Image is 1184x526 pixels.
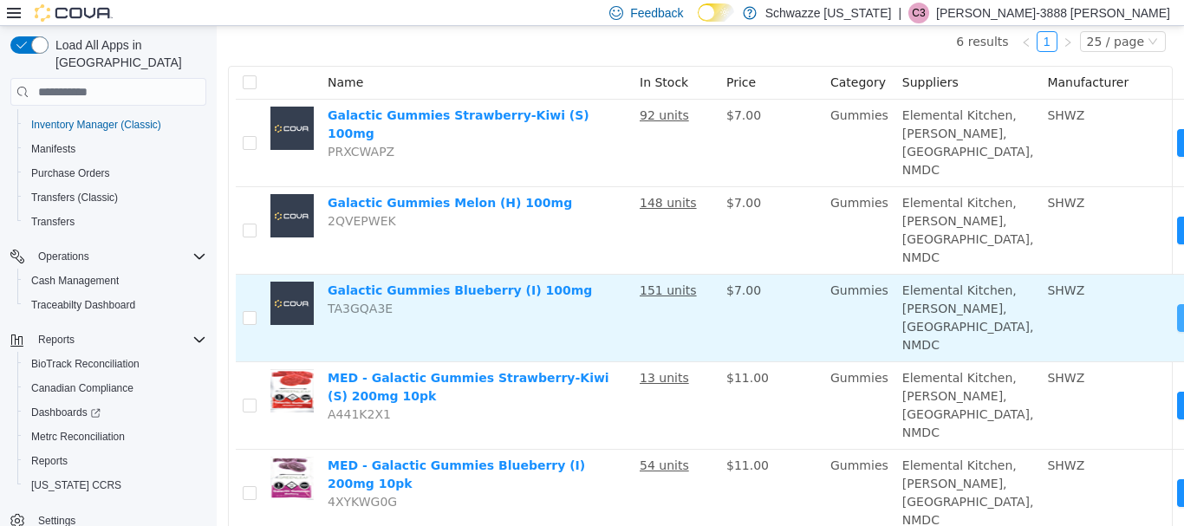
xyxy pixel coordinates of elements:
[960,103,1040,131] button: icon: swapMove
[24,295,142,315] a: Traceabilty Dashboard
[24,378,140,399] a: Canadian Compliance
[960,366,1040,393] button: icon: swapMove
[24,295,206,315] span: Traceabilty Dashboard
[630,4,683,22] span: Feedback
[24,270,206,291] span: Cash Management
[24,354,206,374] span: BioTrack Reconciliation
[31,118,161,132] span: Inventory Manager (Classic)
[912,3,925,23] span: C3
[804,11,815,22] i: icon: left
[31,478,121,492] span: [US_STATE] CCRS
[31,215,75,229] span: Transfers
[54,343,97,386] img: MED - Galactic Gummies Strawberry-Kiwi (S) 200mg 10pk hero shot
[31,246,206,267] span: Operations
[510,82,544,96] span: $7.00
[31,246,96,267] button: Operations
[17,352,213,376] button: BioTrack Reconciliation
[908,3,929,23] div: Christopher-3888 Perales
[830,170,868,184] span: SHWZ
[24,475,206,496] span: Washington CCRS
[960,278,1040,306] button: icon: swapMove
[111,257,375,271] a: Galactic Gummies Blueberry (I) 100mg
[31,191,118,205] span: Transfers (Classic)
[24,270,126,291] a: Cash Management
[31,329,81,350] button: Reports
[24,139,82,159] a: Manifests
[931,10,941,23] i: icon: down
[423,257,480,271] u: 151 units
[17,449,213,473] button: Reports
[17,137,213,161] button: Manifests
[898,3,901,23] p: |
[111,82,373,114] a: Galactic Gummies Strawberry-Kiwi (S) 100mg
[31,357,140,371] span: BioTrack Reconciliation
[24,451,75,471] a: Reports
[510,49,539,63] span: Price
[510,170,544,184] span: $7.00
[24,139,206,159] span: Manifests
[111,49,146,63] span: Name
[17,376,213,400] button: Canadian Compliance
[614,49,669,63] span: Category
[31,142,75,156] span: Manifests
[31,298,135,312] span: Traceabilty Dashboard
[870,6,927,25] div: 25 / page
[38,333,75,347] span: Reports
[960,453,1040,481] button: icon: swapMove
[54,431,97,474] img: MED - Galactic Gummies Blueberry (I) 200mg 10pk hero shot
[24,426,206,447] span: Metrc Reconciliation
[24,475,128,496] a: [US_STATE] CCRS
[607,336,679,424] td: Gummies
[111,119,178,133] span: PRXCWAPZ
[24,211,206,232] span: Transfers
[24,211,81,232] a: Transfers
[830,49,912,63] span: Manufacturer
[24,402,206,423] span: Dashboards
[111,345,393,377] a: MED - Galactic Gummies Strawberry-Kiwi (S) 200mg 10pk
[765,3,892,23] p: Schwazze [US_STATE]
[510,345,552,359] span: $11.00
[820,5,841,26] li: 1
[31,274,119,288] span: Cash Management
[24,187,125,208] a: Transfers (Classic)
[35,4,113,22] img: Cova
[423,345,472,359] u: 13 units
[686,82,817,151] span: Elemental Kitchen, [PERSON_NAME], [GEOGRAPHIC_DATA], NMDC
[846,11,856,22] i: icon: right
[24,187,206,208] span: Transfers (Classic)
[830,345,868,359] span: SHWZ
[607,249,679,336] td: Gummies
[49,36,206,71] span: Load All Apps in [GEOGRAPHIC_DATA]
[739,5,791,26] li: 6 results
[3,328,213,352] button: Reports
[686,432,817,501] span: Elemental Kitchen, [PERSON_NAME], [GEOGRAPHIC_DATA], NMDC
[24,114,206,135] span: Inventory Manager (Classic)
[54,168,97,211] img: Galactic Gummies Melon (H) 100mg placeholder
[17,269,213,293] button: Cash Management
[24,402,107,423] a: Dashboards
[698,3,734,22] input: Dark Mode
[17,473,213,497] button: [US_STATE] CCRS
[830,257,868,271] span: SHWZ
[54,81,97,124] img: Galactic Gummies Strawberry-Kiwi (S) 100mg placeholder
[111,170,355,184] a: Galactic Gummies Melon (H) 100mg
[830,82,868,96] span: SHWZ
[31,454,68,468] span: Reports
[936,3,1170,23] p: [PERSON_NAME]-3888 [PERSON_NAME]
[111,469,180,483] span: 4XYKWG0G
[31,381,133,395] span: Canadian Compliance
[423,49,472,63] span: In Stock
[31,166,110,180] span: Purchase Orders
[960,191,1040,218] button: icon: swapMove
[111,276,176,289] span: TA3GQA3E
[24,451,206,471] span: Reports
[24,378,206,399] span: Canadian Compliance
[17,161,213,185] button: Purchase Orders
[24,163,206,184] span: Purchase Orders
[17,113,213,137] button: Inventory Manager (Classic)
[31,406,101,419] span: Dashboards
[841,5,862,26] li: Next Page
[510,257,544,271] span: $7.00
[423,82,472,96] u: 92 units
[830,432,868,446] span: SHWZ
